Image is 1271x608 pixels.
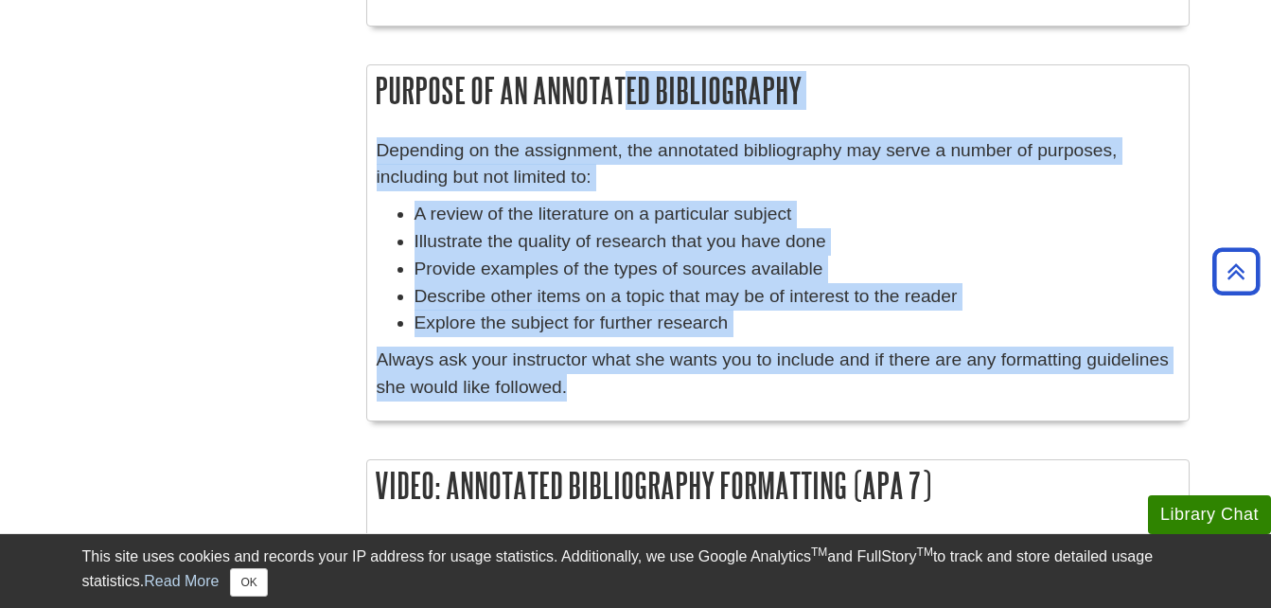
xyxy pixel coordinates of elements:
li: Provide examples of the types of sources available [415,256,1179,283]
p: Always ask your instructor what she wants you to include and if there are any formatting guidelin... [377,347,1179,402]
a: Back to Top [1206,259,1266,284]
sup: TM [811,545,827,559]
h2: Video: Annotated Bibliography Formatting (APA 7) [367,460,1189,510]
a: Read More [144,573,219,589]
li: Describe other items on a topic that may be of interest to the reader [415,283,1179,311]
div: This site uses cookies and records your IP address for usage statistics. Additionally, we use Goo... [82,545,1190,597]
h2: Purpose Of An Annotated Bibliography [367,65,1189,116]
li: A review of the literature on a particular subject [415,201,1179,228]
p: Depending on the assignment, the annotated bibliography may serve a number of purposes, including... [377,137,1179,192]
sup: TM [917,545,933,559]
button: Library Chat [1148,495,1271,534]
li: Illustrate the quality of research that you have done [415,228,1179,256]
li: Explore the subject for further research [415,310,1179,337]
button: Close [230,568,267,597]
